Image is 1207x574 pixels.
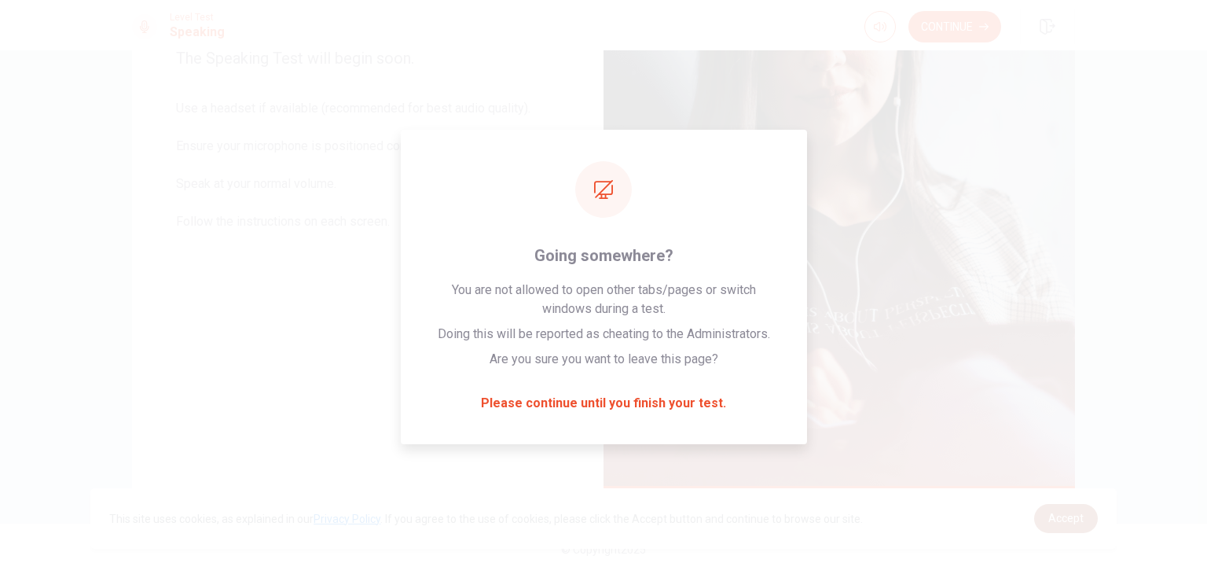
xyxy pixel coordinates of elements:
[176,49,559,68] span: The Speaking Test will begin soon.
[90,488,1117,549] div: cookieconsent
[1048,512,1084,524] span: Accept
[109,513,863,525] span: This site uses cookies, as explained in our . If you agree to the use of cookies, please click th...
[170,12,225,23] span: Level Test
[561,543,646,556] span: © Copyright 2025
[176,99,559,250] span: Use a headset if available (recommended for best audio quality). Ensure your microphone is positi...
[908,11,1001,42] button: Continue
[314,513,380,525] a: Privacy Policy
[1034,504,1098,533] a: dismiss cookie message
[170,23,225,42] h1: Speaking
